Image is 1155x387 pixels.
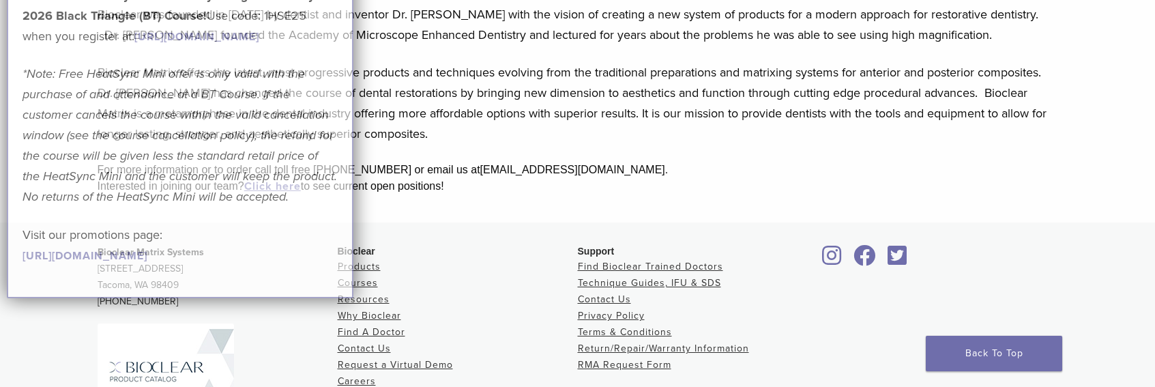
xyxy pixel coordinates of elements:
a: Contact Us [338,343,391,354]
a: Resources [338,293,390,305]
div: Interested in joining our team? to see current open positions! [98,178,1058,195]
div: For more information or to order call toll free [PHONE_NUMBER] or email us at [EMAIL_ADDRESS][DOM... [98,162,1058,178]
a: [URL][DOMAIN_NAME] [23,249,147,263]
a: Careers [338,375,376,387]
p: Bioclear was founded in [DATE] by dentist and inventor Dr. [PERSON_NAME] with the vision of creat... [98,4,1058,45]
a: Bioclear [883,253,912,267]
p: Bioclear Matrix offers the latest, most progressive products and techniques evolving from the tra... [98,62,1058,144]
em: *Note: Free HeatSync Mini offer is only valid with the purchase of and attendance at a BT Course.... [23,66,337,204]
a: Products [338,261,381,272]
span: Support [578,246,615,257]
a: Why Bioclear [338,310,401,321]
a: Request a Virtual Demo [338,359,453,371]
a: Bioclear [818,253,847,267]
a: Find A Doctor [338,326,405,338]
a: Technique Guides, IFU & SDS [578,277,721,289]
a: Find Bioclear Trained Doctors [578,261,723,272]
a: Back To Top [926,336,1062,371]
a: RMA Request Form [578,359,671,371]
a: Return/Repair/Warranty Information [578,343,749,354]
p: Visit our promotions page: [23,225,338,266]
span: Bioclear [338,246,375,257]
a: Privacy Policy [578,310,645,321]
a: Terms & Conditions [578,326,672,338]
a: Bioclear [849,253,881,267]
a: [URL][DOMAIN_NAME] [134,30,259,44]
a: Courses [338,277,378,289]
a: Contact Us [578,293,631,305]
